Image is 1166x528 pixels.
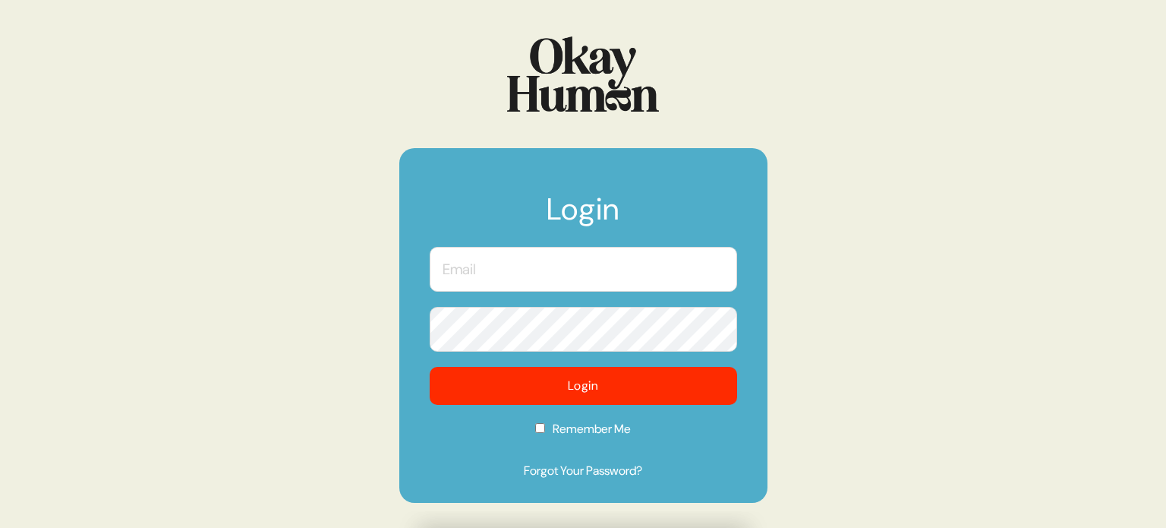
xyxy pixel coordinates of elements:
[430,367,737,405] button: Login
[430,247,737,292] input: Email
[535,423,545,433] input: Remember Me
[430,462,737,480] a: Forgot Your Password?
[507,36,659,112] img: Logo
[430,194,737,239] h1: Login
[430,420,737,448] label: Remember Me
